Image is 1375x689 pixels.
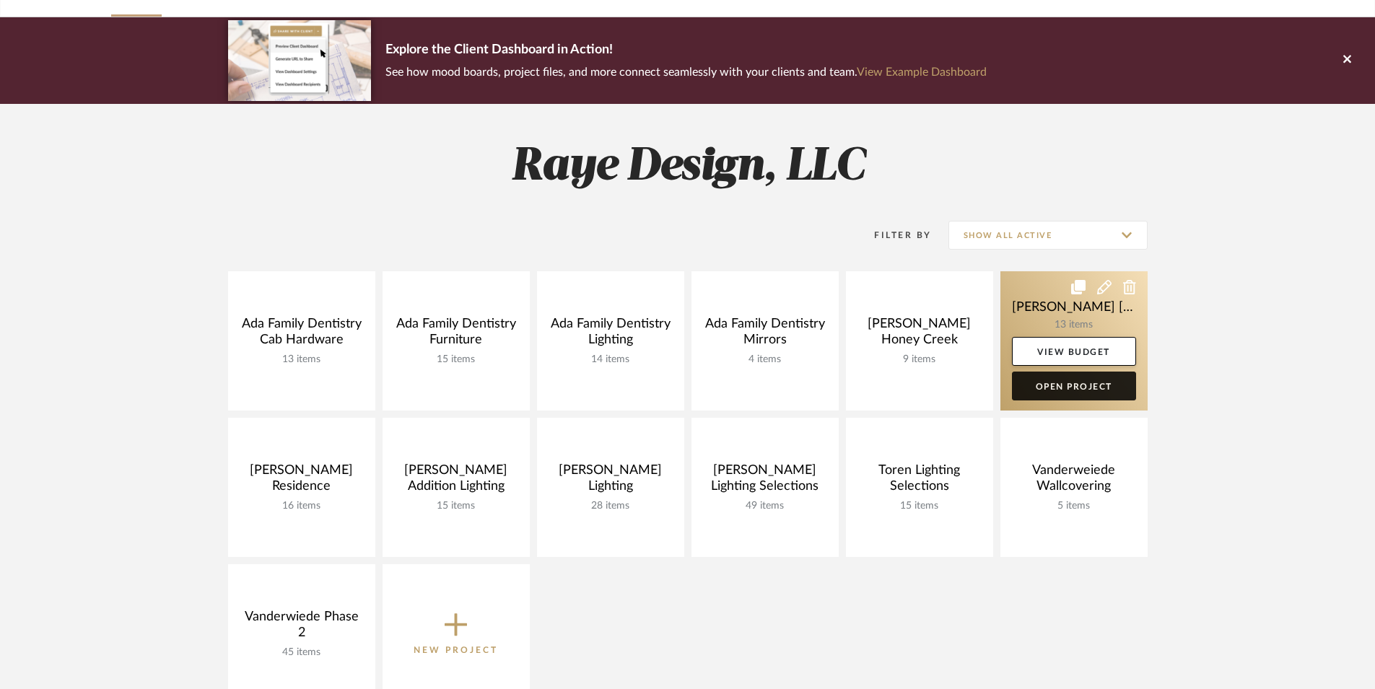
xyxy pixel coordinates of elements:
[857,66,987,78] a: View Example Dashboard
[394,462,518,500] div: [PERSON_NAME] Addition Lighting
[703,316,827,354] div: Ada Family Dentistry Mirrors
[394,316,518,354] div: Ada Family Dentistry Furniture
[857,500,982,512] div: 15 items
[703,500,827,512] div: 49 items
[394,354,518,366] div: 15 items
[703,462,827,500] div: [PERSON_NAME] Lighting Selections
[549,354,673,366] div: 14 items
[1012,462,1136,500] div: Vanderweiede Wallcovering
[228,20,371,100] img: d5d033c5-7b12-40c2-a960-1ecee1989c38.png
[856,228,932,242] div: Filter By
[240,646,364,659] div: 45 items
[1012,372,1136,400] a: Open Project
[1012,337,1136,366] a: View Budget
[168,140,1208,194] h2: Raye Design, LLC
[385,62,987,82] p: See how mood boards, project files, and more connect seamlessly with your clients and team.
[857,316,982,354] div: [PERSON_NAME] Honey Creek
[549,500,673,512] div: 28 items
[240,354,364,366] div: 13 items
[857,354,982,366] div: 9 items
[240,316,364,354] div: Ada Family Dentistry Cab Hardware
[549,316,673,354] div: Ada Family Dentistry Lighting
[240,609,364,646] div: Vanderwiede Phase 2
[385,39,987,62] p: Explore the Client Dashboard in Action!
[414,643,498,657] p: New Project
[240,500,364,512] div: 16 items
[394,500,518,512] div: 15 items
[549,462,673,500] div: [PERSON_NAME] Lighting
[857,462,982,500] div: Toren Lighting Selections
[1012,500,1136,512] div: 5 items
[703,354,827,366] div: 4 items
[240,462,364,500] div: [PERSON_NAME] Residence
